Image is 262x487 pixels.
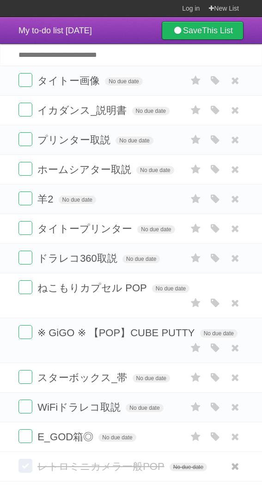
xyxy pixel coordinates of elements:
span: My to-do list [DATE] [18,26,92,35]
label: Done [18,162,32,176]
label: Star task [187,132,205,148]
span: No due date [59,196,96,204]
span: No due date [137,225,175,234]
label: Star task [187,162,205,177]
span: 羊2 [37,193,55,205]
span: WiFiドラレコ取説 [37,401,123,413]
label: Star task [187,400,205,415]
label: Star task [187,221,205,236]
span: ホームシアター取説 [37,164,134,175]
label: Star task [187,73,205,88]
label: Done [18,280,32,294]
span: No due date [116,136,153,145]
span: タイトープリンター [37,223,134,234]
label: Done [18,191,32,205]
label: Star task [187,340,205,356]
span: No due date [132,107,170,115]
span: No due date [126,404,163,412]
label: Star task [187,429,205,444]
a: SaveThis List [162,21,244,40]
span: ドラレコ360取説 [37,253,120,264]
label: Star task [187,191,205,207]
span: No due date [170,463,207,471]
span: E_GOD箱◎ [37,431,96,443]
b: This List [202,26,233,35]
span: レトロミニカメラ一般POP [37,461,166,472]
span: スターボックス_帯 [37,372,129,383]
label: Done [18,459,32,473]
span: No due date [133,374,170,382]
label: Done [18,73,32,87]
label: Star task [187,296,205,311]
label: Done [18,429,32,443]
label: Star task [187,251,205,266]
label: Done [18,400,32,413]
span: ※ GiGO ※ 【POP】CUBE PUTTY [37,327,197,339]
label: Done [18,132,32,146]
span: No due date [200,329,238,338]
label: Done [18,221,32,235]
span: タイトー画像 [37,75,102,86]
span: プリンター取説 [37,134,113,146]
label: Done [18,251,32,265]
span: No due date [98,433,136,442]
span: イカダンス_説明書 [37,105,129,116]
span: No due date [136,166,174,174]
span: No due date [152,284,189,293]
label: Done [18,103,32,117]
label: Star task [187,103,205,118]
span: No due date [122,255,160,263]
label: Done [18,325,32,339]
label: Done [18,370,32,384]
label: Star task [187,370,205,385]
span: ねこもりカプセル POP [37,282,149,294]
span: No due date [105,77,142,86]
